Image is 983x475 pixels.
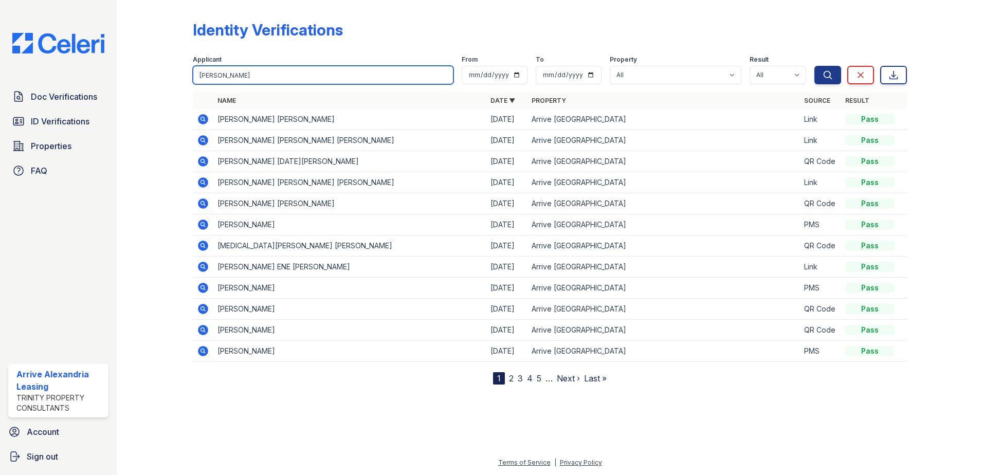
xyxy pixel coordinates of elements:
td: Link [800,130,841,151]
td: QR Code [800,151,841,172]
a: Name [217,97,236,104]
a: 5 [537,373,541,383]
div: Arrive Alexandria Leasing [16,368,104,393]
td: [DATE] [486,257,527,278]
a: Privacy Policy [560,459,602,466]
a: Property [532,97,566,104]
td: Arrive [GEOGRAPHIC_DATA] [527,130,800,151]
div: 1 [493,372,505,385]
td: PMS [800,214,841,235]
td: Link [800,257,841,278]
a: Doc Verifications [8,86,108,107]
td: QR Code [800,320,841,341]
div: Pass [845,346,895,356]
div: Pass [845,177,895,188]
div: Pass [845,198,895,209]
td: [PERSON_NAME] [213,299,486,320]
td: [PERSON_NAME] [213,278,486,299]
div: Pass [845,220,895,230]
td: Arrive [GEOGRAPHIC_DATA] [527,257,800,278]
td: [DATE] [486,151,527,172]
td: Arrive [GEOGRAPHIC_DATA] [527,299,800,320]
td: [PERSON_NAME] ENE [PERSON_NAME] [213,257,486,278]
span: Account [27,426,59,438]
a: 4 [527,373,533,383]
td: [PERSON_NAME] [PERSON_NAME] [213,193,486,214]
td: [PERSON_NAME] [PERSON_NAME] [213,109,486,130]
td: [DATE] [486,172,527,193]
td: PMS [800,341,841,362]
input: Search by name or phone number [193,66,453,84]
a: Sign out [4,446,113,467]
a: Account [4,422,113,442]
td: Arrive [GEOGRAPHIC_DATA] [527,341,800,362]
td: [DATE] [486,278,527,299]
td: [DATE] [486,341,527,362]
span: Doc Verifications [31,90,97,103]
td: [DATE] [486,193,527,214]
td: QR Code [800,193,841,214]
td: Link [800,172,841,193]
td: QR Code [800,299,841,320]
td: [DATE] [486,235,527,257]
a: Source [804,97,830,104]
td: [DATE] [486,320,527,341]
a: Next › [557,373,580,383]
div: Trinity Property Consultants [16,393,104,413]
div: Pass [845,241,895,251]
div: Pass [845,304,895,314]
td: [DATE] [486,109,527,130]
label: Result [750,56,769,64]
td: Arrive [GEOGRAPHIC_DATA] [527,214,800,235]
div: | [554,459,556,466]
td: [PERSON_NAME] [PERSON_NAME] [PERSON_NAME] [213,130,486,151]
td: Arrive [GEOGRAPHIC_DATA] [527,235,800,257]
img: CE_Logo_Blue-a8612792a0a2168367f1c8372b55b34899dd931a85d93a1a3d3e32e68fde9ad4.png [4,33,113,53]
td: [DATE] [486,214,527,235]
a: Terms of Service [498,459,551,466]
a: Properties [8,136,108,156]
td: [DATE] [486,130,527,151]
div: Pass [845,325,895,335]
a: Last » [584,373,607,383]
td: Arrive [GEOGRAPHIC_DATA] [527,320,800,341]
td: Arrive [GEOGRAPHIC_DATA] [527,151,800,172]
td: Arrive [GEOGRAPHIC_DATA] [527,278,800,299]
td: Arrive [GEOGRAPHIC_DATA] [527,172,800,193]
a: Date ▼ [490,97,515,104]
td: Arrive [GEOGRAPHIC_DATA] [527,109,800,130]
a: 2 [509,373,514,383]
label: Applicant [193,56,222,64]
a: Result [845,97,869,104]
div: Identity Verifications [193,21,343,39]
label: From [462,56,478,64]
div: Pass [845,262,895,272]
td: [MEDICAL_DATA][PERSON_NAME] [PERSON_NAME] [213,235,486,257]
span: Sign out [27,450,58,463]
td: [PERSON_NAME] [PERSON_NAME] [PERSON_NAME] [213,172,486,193]
span: … [545,372,553,385]
a: FAQ [8,160,108,181]
label: To [536,56,544,64]
td: [DATE] [486,299,527,320]
span: FAQ [31,165,47,177]
label: Property [610,56,637,64]
a: 3 [518,373,523,383]
div: Pass [845,114,895,124]
div: Pass [845,135,895,145]
span: Properties [31,140,71,152]
td: Arrive [GEOGRAPHIC_DATA] [527,193,800,214]
td: QR Code [800,235,841,257]
td: [PERSON_NAME] [213,320,486,341]
td: PMS [800,278,841,299]
td: [PERSON_NAME] [213,214,486,235]
span: ID Verifications [31,115,89,127]
td: [PERSON_NAME] [213,341,486,362]
td: [PERSON_NAME] [DATE][PERSON_NAME] [213,151,486,172]
div: Pass [845,283,895,293]
div: Pass [845,156,895,167]
td: Link [800,109,841,130]
a: ID Verifications [8,111,108,132]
